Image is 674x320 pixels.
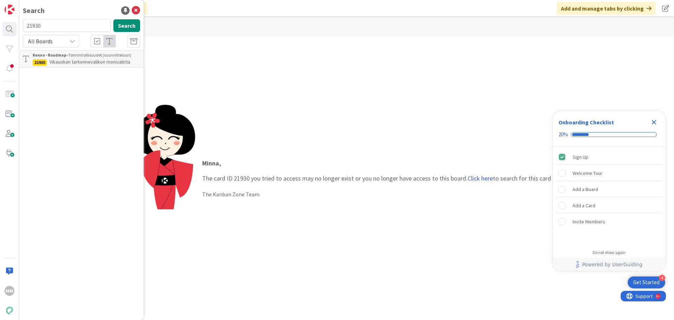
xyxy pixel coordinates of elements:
div: Add a Board [573,185,598,194]
div: Checklist items [553,146,665,245]
div: Sign Up is complete. [556,149,662,165]
div: Close Checklist [648,117,660,128]
button: Search [113,19,140,32]
div: Toiminnallisuudet (suunnitteluun) [33,52,140,58]
div: Checklist progress: 20% [559,131,660,138]
div: Add a Card [573,201,595,210]
span: Powered by UserGuiding [582,260,642,269]
a: Kenno - Roadmap ›Toiminnallisuudet (suunnitteluun)21930Vikauokan tarkennevalikon monivalinta [19,50,144,67]
div: Add a Card is incomplete. [556,198,662,213]
span: Vikauokan tarkennevalikon monivalinta [49,59,130,65]
b: Kenno - Roadmap › [33,52,68,58]
img: avatar [5,306,14,315]
p: The card ID 21930 you tried to access may no longer exist or you no longer have access to this bo... [202,158,551,183]
div: Welcome Tour [573,169,602,177]
a: Powered by UserGuiding [556,258,662,271]
div: 20% [559,131,568,138]
a: Click here [468,174,493,182]
div: Onboarding Checklist [559,118,614,126]
div: Do not show again [593,250,626,255]
div: Footer [553,258,665,271]
input: Search for title... [23,19,111,32]
div: 9+ [35,3,39,8]
span: Support [15,1,32,9]
div: MM [5,286,14,296]
div: Checklist Container [553,111,665,271]
div: 21930 [33,59,47,66]
div: Add a Board is incomplete. [556,182,662,197]
div: The Kanban Zone Team [202,190,551,198]
div: Welcome Tour is incomplete. [556,165,662,181]
div: 4 [659,275,665,281]
div: Open Get Started checklist, remaining modules: 4 [628,276,665,288]
div: Invite Members [573,217,605,226]
div: Get Started [633,279,660,286]
div: Sign Up [573,153,588,161]
div: Search [23,5,45,16]
div: Add and manage tabs by clicking [557,2,656,15]
img: Visit kanbanzone.com [5,5,14,14]
strong: Minna , [202,159,221,167]
div: Invite Members is incomplete. [556,214,662,229]
span: All Boards [28,38,53,45]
